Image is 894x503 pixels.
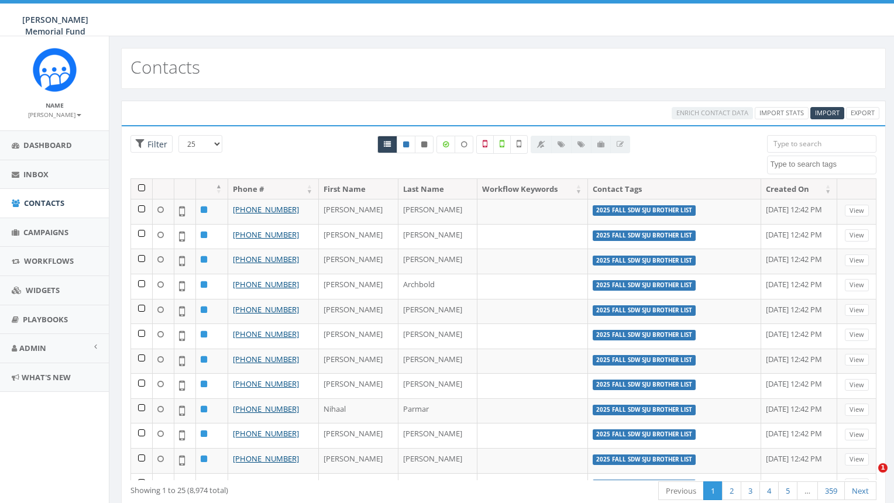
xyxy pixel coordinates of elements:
span: Workflows [24,256,74,266]
a: [PHONE_NUMBER] [233,478,299,489]
td: [PERSON_NAME] [398,249,478,274]
label: 2025 Fall SDW SJU BROTHER List [593,330,696,340]
a: [PHONE_NUMBER] [233,354,299,364]
span: Playbooks [23,314,68,325]
td: [PERSON_NAME] [319,299,398,324]
a: [PHONE_NUMBER] [233,378,299,389]
th: Last Name [398,179,478,199]
span: Dashboard [23,140,72,150]
input: Type to search [767,135,877,153]
td: [PERSON_NAME] [319,423,398,448]
td: [PERSON_NAME] [319,448,398,473]
label: 2025 Fall SDW SJU BROTHER List [593,280,696,291]
td: [DATE] 12:42 PM [761,349,837,374]
td: [DATE] 12:42 PM [761,473,837,498]
a: [PHONE_NUMBER] [233,329,299,339]
a: 3 [741,481,760,501]
label: 2025 Fall SDW SJU BROTHER List [593,454,696,465]
textarea: Search [771,159,876,170]
td: [DATE] 12:42 PM [761,299,837,324]
span: Inbox [23,169,49,180]
a: Active [397,136,415,153]
th: Contact Tags [588,179,761,199]
span: Widgets [26,285,60,295]
td: Nihaal [319,398,398,423]
a: View [845,329,869,341]
a: View [845,279,869,291]
th: Phone #: activate to sort column ascending [228,179,319,199]
a: View [845,354,869,366]
td: [PERSON_NAME] [319,224,398,249]
span: Admin [19,343,46,353]
span: Advance Filter [130,135,173,153]
td: [DATE] 12:42 PM [761,249,837,274]
th: First Name [319,179,398,199]
label: 2025 Fall SDW SJU BROTHER List [593,205,696,216]
span: 1 [878,463,888,473]
label: Not Validated [510,135,528,154]
i: This phone number is subscribed and will receive texts. [403,141,409,148]
td: [PERSON_NAME] [319,323,398,349]
span: What's New [22,372,71,383]
a: Next [844,481,876,501]
th: Workflow Keywords: activate to sort column ascending [477,179,588,199]
label: 2025 Fall SDW SJU BROTHER List [593,256,696,266]
td: [PERSON_NAME] [398,473,478,498]
a: 2 [722,481,741,501]
label: 2025 Fall SDW SJU BROTHER List [593,380,696,390]
a: Import Stats [755,107,809,119]
label: Data Enriched [436,136,455,153]
td: [DATE] 12:42 PM [761,224,837,249]
label: 2025 Fall SDW SJU BROTHER List [593,230,696,241]
td: [PERSON_NAME] [319,373,398,398]
td: [PERSON_NAME] [398,349,478,374]
a: Opted Out [415,136,434,153]
a: [PHONE_NUMBER] [233,204,299,215]
label: 2025 Fall SDW SJU BROTHER List [593,305,696,316]
div: Showing 1 to 25 (8,974 total) [130,480,431,496]
i: This phone number is unsubscribed and has opted-out of all texts. [421,141,427,148]
img: Rally_Corp_Icon.png [33,48,77,92]
a: … [797,481,818,501]
label: 2025 Fall SDW SJU BROTHER List [593,429,696,440]
a: 1 [703,481,723,501]
td: [PERSON_NAME] [319,274,398,299]
small: Name [46,101,64,109]
td: Archbold [398,274,478,299]
a: View [845,453,869,466]
small: [PERSON_NAME] [28,111,81,119]
label: 2025 Fall SDW SJU BROTHER List [593,480,696,490]
a: View [845,404,869,416]
td: [PERSON_NAME] [398,199,478,224]
a: [PHONE_NUMBER] [233,404,299,414]
span: Campaigns [23,227,68,237]
td: [PERSON_NAME] [398,423,478,448]
a: View [845,429,869,441]
td: [PERSON_NAME] [398,373,478,398]
a: Previous [658,481,704,501]
a: Export [846,107,879,119]
a: [PHONE_NUMBER] [233,428,299,439]
td: [DATE] 12:42 PM [761,398,837,423]
span: CSV files only [815,108,840,117]
td: [DATE] 12:42 PM [761,199,837,224]
td: [PERSON_NAME] [319,473,398,498]
span: [PERSON_NAME] Memorial Fund [22,14,88,37]
a: [PHONE_NUMBER] [233,229,299,240]
a: 5 [778,481,797,501]
td: [PERSON_NAME] [319,249,398,274]
span: Contacts [24,198,64,208]
iframe: Intercom live chat [854,463,882,491]
label: Data not Enriched [455,136,473,153]
a: All contacts [377,136,397,153]
label: Not a Mobile [476,135,494,154]
td: [PERSON_NAME] [319,349,398,374]
span: Import [815,108,840,117]
td: [PERSON_NAME] [398,224,478,249]
th: Created On: activate to sort column ascending [761,179,837,199]
a: View [845,205,869,217]
td: [DATE] 12:42 PM [761,274,837,299]
td: [PERSON_NAME] [319,199,398,224]
td: [PERSON_NAME] [398,323,478,349]
h2: Contacts [130,57,200,77]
